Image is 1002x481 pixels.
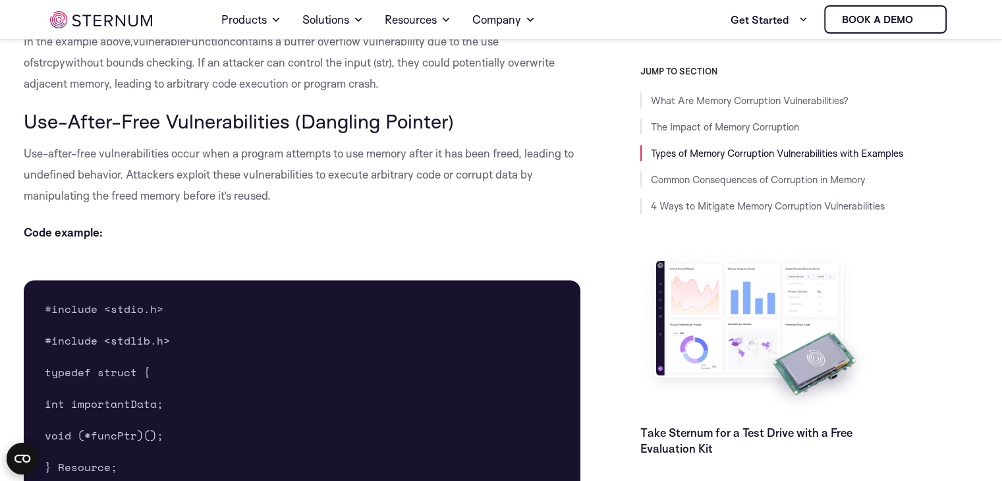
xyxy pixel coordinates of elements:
img: Take Sternum for a Test Drive with a Free Evaluation Kit [640,250,871,414]
span: Use-After-Free Vulnerabilities (Dangling Pointer) [24,109,454,133]
h3: JUMP TO SECTION [640,66,979,76]
img: sternum iot [918,14,929,25]
b: Code example: [24,225,103,239]
a: What Are Memory Corruption Vulnerabilities? [651,94,849,107]
button: Open CMP widget [7,443,38,474]
span: strcpy [34,55,65,69]
a: Solutions [302,1,364,38]
img: sternum iot [50,11,152,28]
a: Resources [385,1,451,38]
a: Types of Memory Corruption Vulnerabilities with Examples [651,147,903,159]
a: 4 Ways to Mitigate Memory Corruption Vulnerabilities [651,200,885,212]
span: vulnerableFunction [133,34,230,48]
span: #include <stdlib.h> [45,333,170,349]
a: Book a demo [824,5,947,34]
a: The Impact of Memory Corruption [651,121,799,133]
a: Company [472,1,536,38]
span: without bounds checking. If an attacker can control the input ( [65,55,376,69]
a: Common Consequences of Corruption in Memory [651,173,865,186]
span: Use-after-free vulnerabilities occur when a program attempts to use memory after it has been free... [24,146,574,202]
span: #include <stdio.h> [45,301,163,317]
a: Products [221,1,281,38]
span: str [376,55,389,69]
a: Get Started [731,7,808,33]
span: typedef struct { [45,364,150,380]
span: In the example above, [24,34,133,48]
